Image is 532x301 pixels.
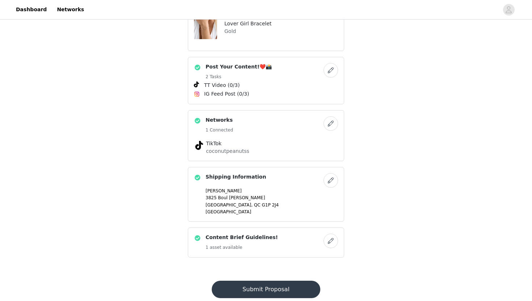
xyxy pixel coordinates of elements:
span: [GEOGRAPHIC_DATA], [206,202,253,208]
p: [GEOGRAPHIC_DATA] [206,209,338,215]
span: TT Video (0/3) [204,81,240,89]
p: [PERSON_NAME] [206,188,338,194]
span: QC [254,202,261,208]
p: Gold [224,28,271,35]
a: Dashboard [12,1,51,18]
h4: Shipping Information [206,173,266,181]
img: Instagram Icon [194,91,200,97]
h4: Post Your Content!❤️📸 [206,63,272,71]
h5: 1 asset available [206,244,278,251]
h5: 1 Connected [206,127,233,133]
img: Lover Girl Bracelet [194,16,217,39]
div: avatar [505,4,512,16]
div: Shipping Information [188,167,344,222]
div: Post Your Content!❤️📸 [188,57,344,104]
span: G1P 2J4 [262,202,279,208]
p: coconutpeanutss [206,147,326,155]
a: Networks [52,1,88,18]
h4: Lover Girl Bracelet [224,20,271,28]
h4: Networks [206,116,233,124]
div: Content Brief Guidelines! [188,227,344,258]
h5: 2 Tasks [206,74,272,80]
span: IG Feed Post (0/3) [204,90,249,98]
h4: Content Brief Guidelines! [206,234,278,241]
button: Submit Proposal [212,281,320,298]
div: Networks [188,110,344,161]
p: 3825 Boul [PERSON_NAME] [206,195,338,201]
h4: TikTok [206,140,326,147]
